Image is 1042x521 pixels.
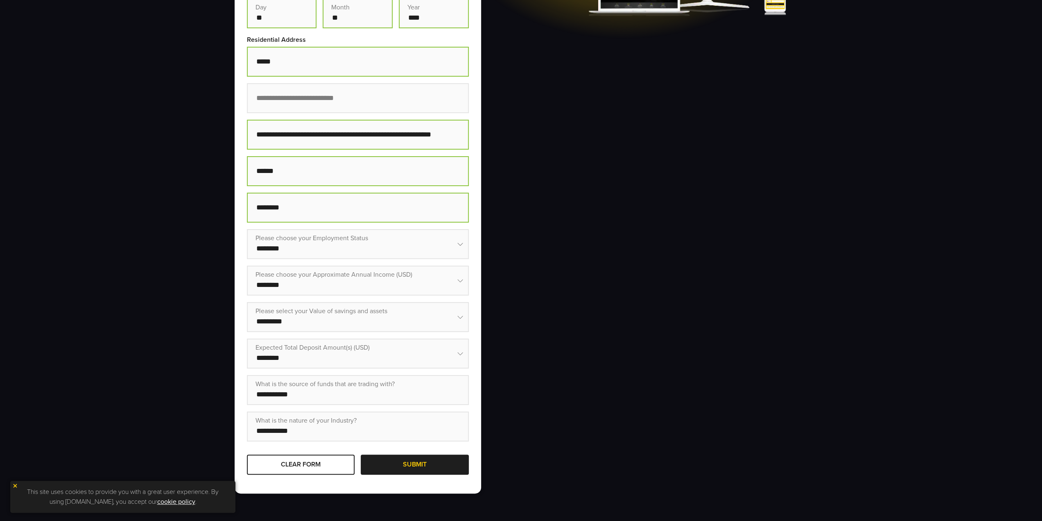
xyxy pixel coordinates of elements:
a: SUBMIT [361,455,469,475]
p: This site uses cookies to provide you with a great user experience. By using [DOMAIN_NAME], you a... [14,485,231,509]
a: cookie policy [157,498,195,506]
p: Residential Address [247,35,469,45]
img: yellow close icon [12,483,18,489]
a: CLEAR FORM [247,455,355,475]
